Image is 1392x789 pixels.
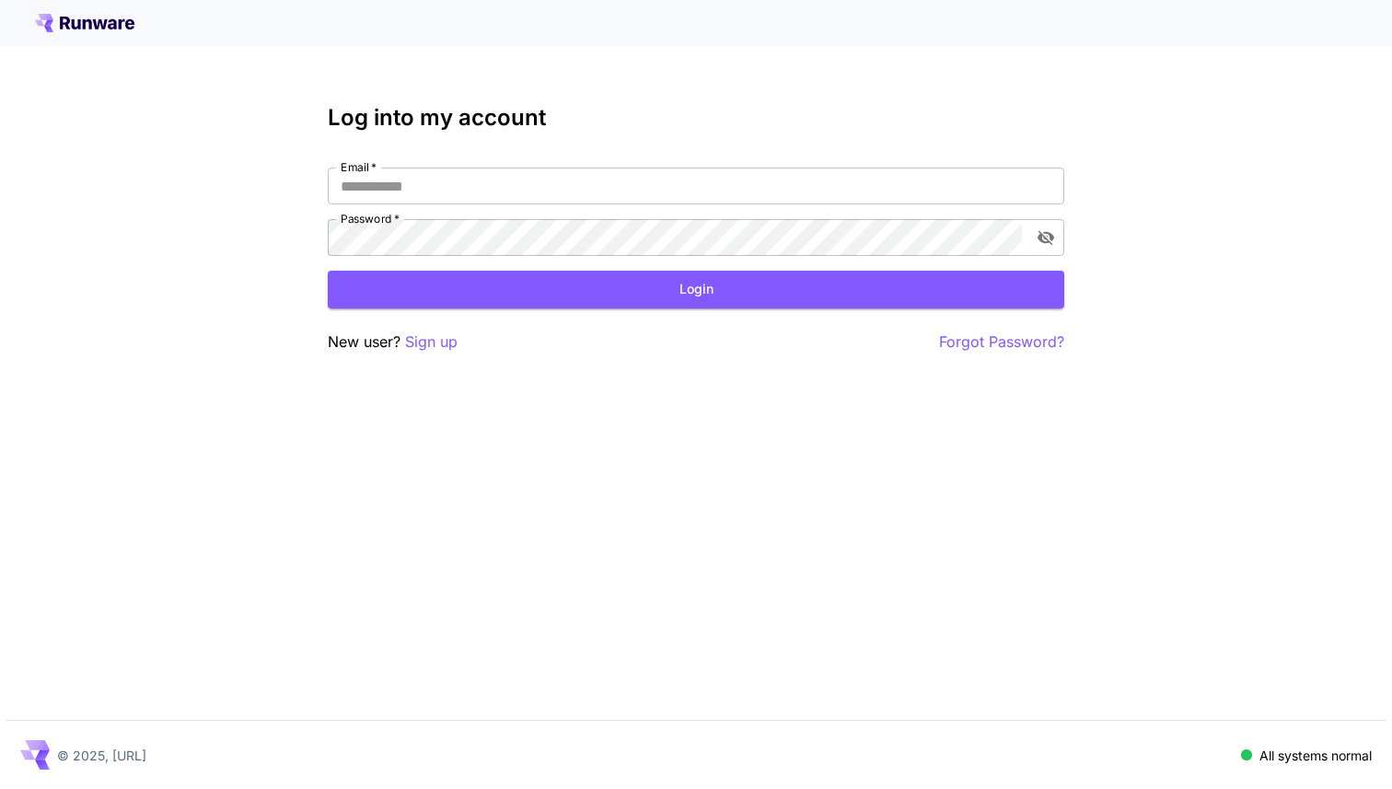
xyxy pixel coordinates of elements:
[328,331,458,354] p: New user?
[328,271,1064,308] button: Login
[328,105,1064,131] h3: Log into my account
[405,331,458,354] button: Sign up
[57,746,146,765] p: © 2025, [URL]
[1029,221,1062,254] button: toggle password visibility
[341,211,400,226] label: Password
[341,159,377,175] label: Email
[1259,746,1372,765] p: All systems normal
[939,331,1064,354] button: Forgot Password?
